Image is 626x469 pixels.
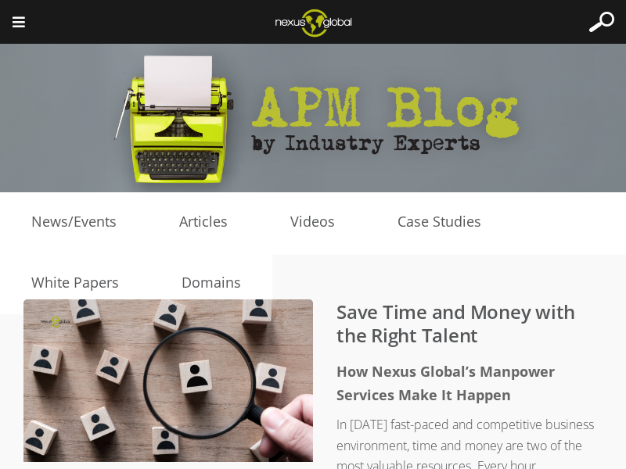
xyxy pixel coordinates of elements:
[336,299,575,348] a: Save Time and Money with the Right Talent
[336,362,555,404] strong: How Nexus Global’s Manpower Services Make It Happen
[263,4,364,41] img: Nexus Global
[148,210,259,234] a: Articles
[366,210,513,234] a: Case Studies
[259,210,366,234] a: Videos
[23,299,313,462] img: Save Time and Money with the Right Talent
